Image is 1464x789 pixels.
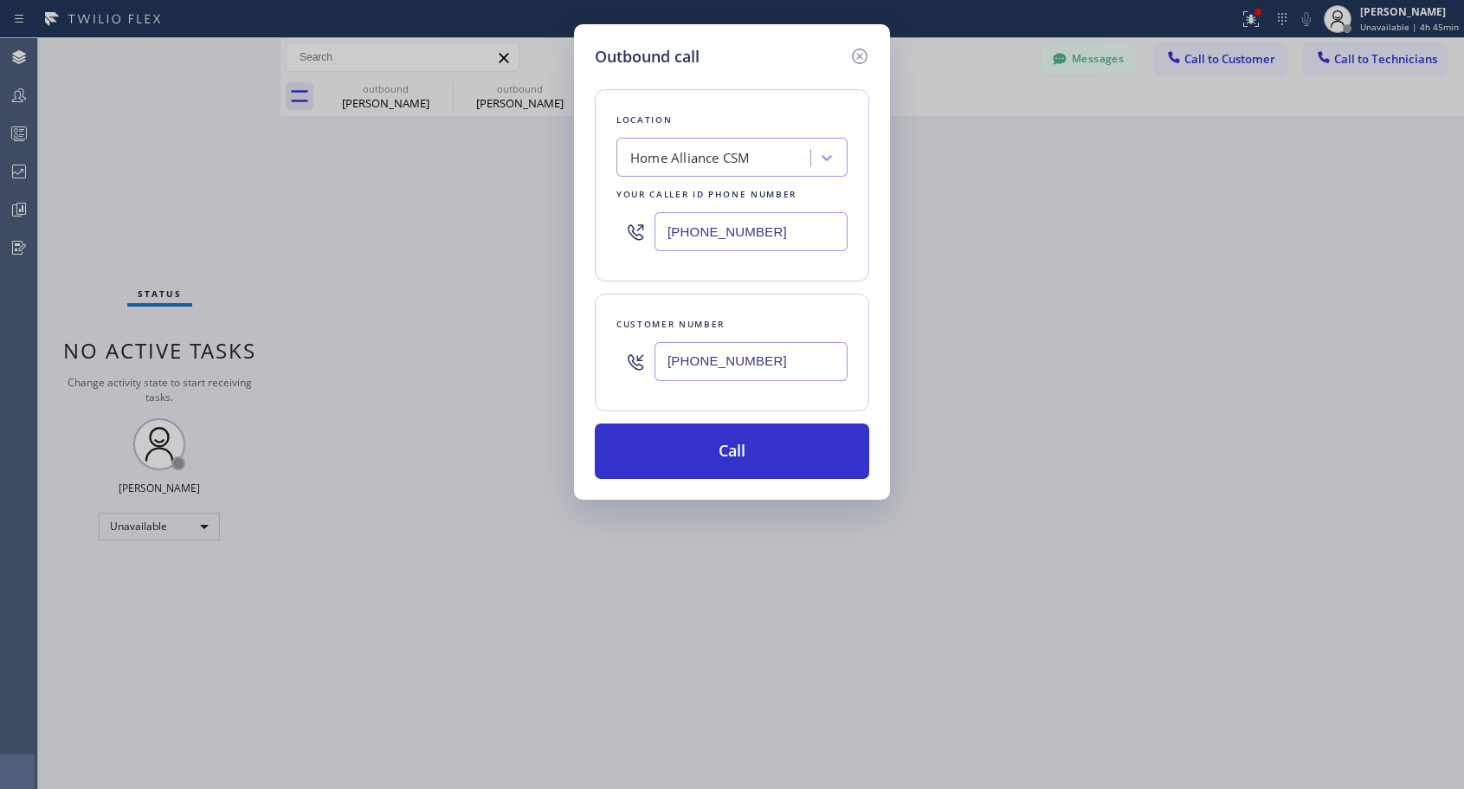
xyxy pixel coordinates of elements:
[616,111,848,129] div: Location
[655,212,848,251] input: (123) 456-7890
[630,148,750,168] div: Home Alliance CSM
[595,45,700,68] h5: Outbound call
[616,315,848,333] div: Customer number
[616,185,848,204] div: Your caller id phone number
[595,424,869,479] button: Call
[655,342,848,381] input: (123) 456-7890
